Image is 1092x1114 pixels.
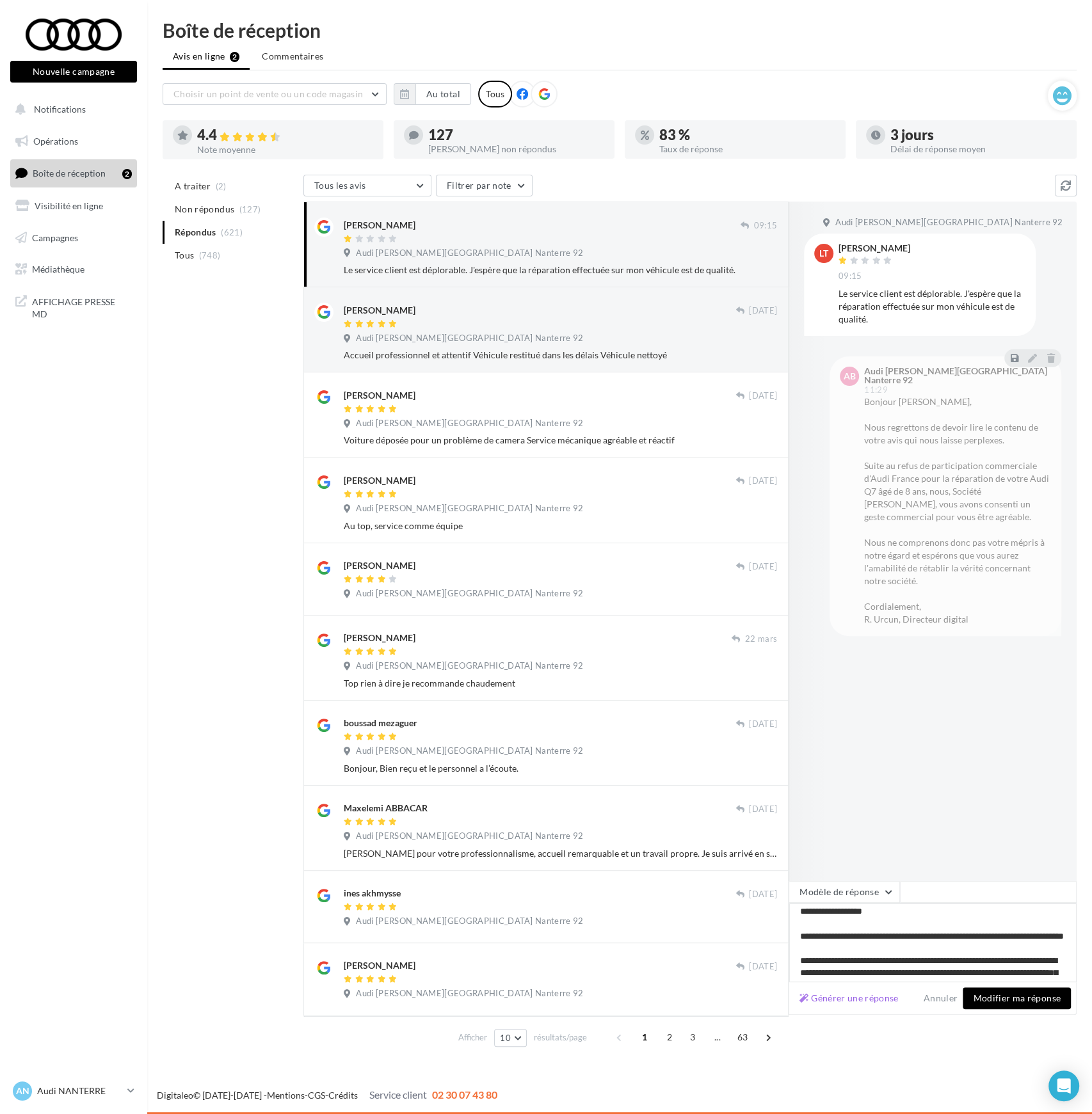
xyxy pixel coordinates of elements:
[32,232,78,243] span: Campagnes
[197,128,373,143] div: 4.4
[157,1090,193,1101] a: Digitaleo
[34,104,86,115] span: Notifications
[356,660,583,672] span: Audi [PERSON_NAME][GEOGRAPHIC_DATA] Nanterre 92
[844,370,856,383] span: AB
[344,847,777,860] div: [PERSON_NAME] pour votre professionnalisme, accueil remarquable et un travail propre. Je suis arr...
[839,287,1025,326] div: Le service client est déplorable. J'espère que la réparation effectuée sur mon véhicule est de qu...
[328,1090,358,1101] a: Crédits
[344,474,415,487] div: [PERSON_NAME]
[356,831,583,842] span: Audi [PERSON_NAME][GEOGRAPHIC_DATA] Nanterre 92
[175,180,211,193] span: A traiter
[308,1090,325,1101] a: CGS
[732,1027,753,1047] span: 63
[707,1027,728,1047] span: ...
[415,83,471,105] button: Au total
[35,200,103,211] span: Visibilité en ligne
[458,1031,487,1044] span: Afficher
[864,386,888,394] span: 11:29
[963,987,1071,1009] button: Modifier ma réponse
[8,128,140,155] a: Opérations
[356,333,583,344] span: Audi [PERSON_NAME][GEOGRAPHIC_DATA] Nanterre 92
[356,988,583,999] span: Audi [PERSON_NAME][GEOGRAPHIC_DATA] Nanterre 92
[356,588,583,600] span: Audi [PERSON_NAME][GEOGRAPHIC_DATA] Nanterre 92
[794,991,904,1006] button: Générer une réponse
[197,145,373,154] div: Note moyenne
[428,145,604,154] div: [PERSON_NAME] non répondus
[394,83,471,105] button: Au total
[175,203,234,216] span: Non répondus
[919,991,963,1006] button: Annuler
[839,244,910,253] div: [PERSON_NAME]
[749,390,777,402] span: [DATE]
[749,719,777,730] span: [DATE]
[8,225,140,251] a: Campagnes
[344,219,415,232] div: [PERSON_NAME]
[199,250,221,260] span: (748)
[33,136,78,147] span: Opérations
[8,256,140,283] a: Médiathèque
[682,1027,703,1047] span: 3
[344,389,415,402] div: [PERSON_NAME]
[32,293,132,321] span: AFFICHAGE PRESSE MD
[344,762,777,775] div: Bonjour, Bien reçu et le personnel a l’écoute.
[33,168,106,179] span: Boîte de réception
[344,264,777,276] div: Le service client est déplorable. J'espère que la réparation effectuée sur mon véhicule est de qu...
[659,1027,680,1047] span: 2
[344,349,777,362] div: Accueil professionnel et attentif Véhicule restitué dans les délais Véhicule nettoyé
[835,217,1063,228] span: Audi [PERSON_NAME][GEOGRAPHIC_DATA] Nanterre 92
[216,181,227,191] span: (2)
[314,180,366,191] span: Tous les avis
[890,145,1066,154] div: Délai de réponse moyen
[749,961,777,973] span: [DATE]
[344,304,415,317] div: [PERSON_NAME]
[10,61,137,83] button: Nouvelle campagne
[432,1088,497,1101] span: 02 30 07 43 80
[356,418,583,429] span: Audi [PERSON_NAME][GEOGRAPHIC_DATA] Nanterre 92
[749,305,777,317] span: [DATE]
[659,145,835,154] div: Taux de réponse
[344,434,777,447] div: Voiture déposée pour un problème de camera Service mécanique agréable et réactif
[819,247,828,260] span: LT
[8,288,140,326] a: AFFICHAGE PRESSE MD
[839,271,862,282] span: 09:15
[789,881,900,903] button: Modèle de réponse
[344,959,415,972] div: [PERSON_NAME]
[753,220,777,232] span: 09:15
[749,561,777,573] span: [DATE]
[122,169,132,179] div: 2
[356,745,583,757] span: Audi [PERSON_NAME][GEOGRAPHIC_DATA] Nanterre 92
[478,81,512,107] div: Tous
[37,1085,122,1097] p: Audi NANTERRE
[157,1090,497,1101] span: © [DATE]-[DATE] - - -
[749,889,777,900] span: [DATE]
[8,159,140,187] a: Boîte de réception2
[303,175,431,196] button: Tous les avis
[534,1031,587,1044] span: résultats/page
[634,1027,655,1047] span: 1
[436,175,533,196] button: Filtrer par note
[10,1079,137,1103] a: AN Audi NANTERRE
[344,677,777,690] div: Top rien à dire je recommande chaudement
[175,249,194,262] span: Tous
[267,1090,305,1101] a: Mentions
[356,916,583,927] span: Audi [PERSON_NAME][GEOGRAPHIC_DATA] Nanterre 92
[344,559,415,572] div: [PERSON_NAME]
[16,1085,29,1097] span: AN
[494,1029,527,1047] button: 10
[659,128,835,142] div: 83 %
[173,88,363,99] span: Choisir un point de vente ou un code magasin
[8,193,140,219] a: Visibilité en ligne
[344,520,777,532] div: Au top, service comme équipe
[163,83,387,105] button: Choisir un point de vente ou un code magasin
[32,264,84,275] span: Médiathèque
[428,128,604,142] div: 127
[369,1088,427,1101] span: Service client
[163,20,1077,40] div: Boîte de réception
[344,632,415,644] div: [PERSON_NAME]
[239,204,261,214] span: (127)
[500,1033,511,1043] span: 10
[344,802,428,815] div: Maxelemi ABBACAR
[745,633,777,645] span: 22 mars
[864,367,1048,385] div: Audi [PERSON_NAME][GEOGRAPHIC_DATA] Nanterre 92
